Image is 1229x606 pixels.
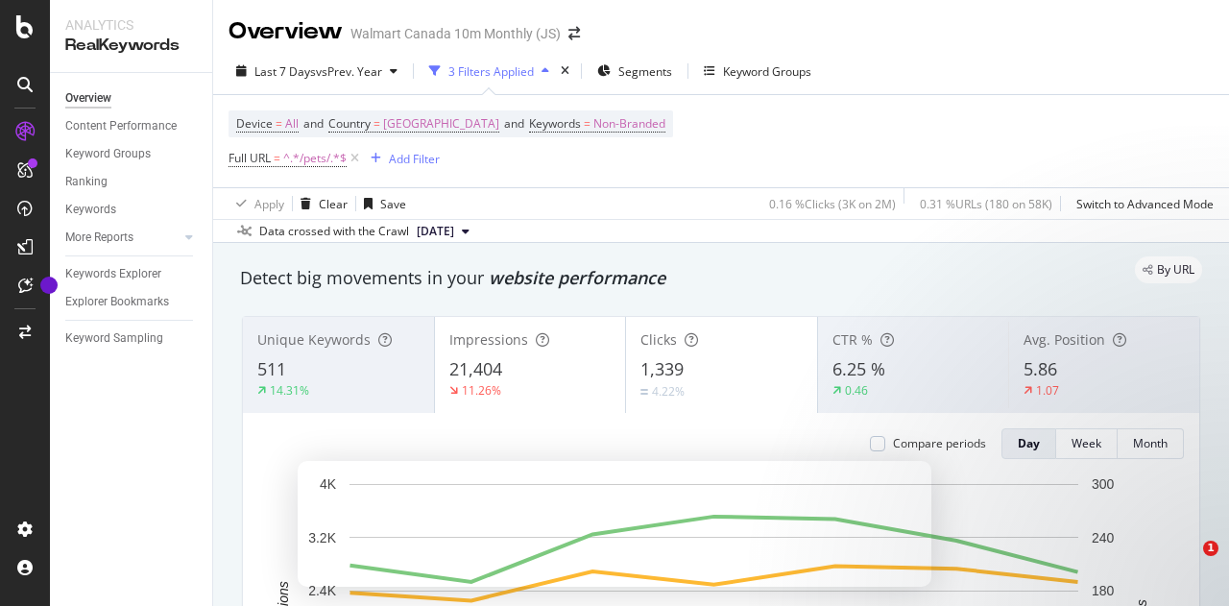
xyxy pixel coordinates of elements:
span: CTR % [832,330,873,349]
div: 0.31 % URLs ( 180 on 58K ) [920,196,1052,212]
div: 1.07 [1036,382,1059,399]
div: Data crossed with the Crawl [259,223,409,240]
a: Content Performance [65,116,199,136]
a: Keyword Groups [65,144,199,164]
span: 21,404 [449,357,502,380]
a: Keywords [65,200,199,220]
div: 0.46 [845,382,868,399]
span: Impressions [449,330,528,349]
img: Equal [640,389,648,395]
span: 5.86 [1024,357,1057,380]
div: Keyword Sampling [65,328,163,349]
button: Switch to Advanced Mode [1069,188,1214,219]
span: = [584,115,590,132]
div: 4.22% [652,383,685,400]
div: Save [380,196,406,212]
a: Ranking [65,172,199,192]
div: 3 Filters Applied [448,63,534,80]
div: Month [1133,435,1168,451]
button: Add Filter [363,147,440,170]
span: Segments [618,63,672,80]
button: Apply [229,188,284,219]
button: Month [1118,428,1184,459]
div: Compare periods [893,435,986,451]
div: Clear [319,196,348,212]
text: 180 [1092,583,1115,598]
button: [DATE] [409,220,477,243]
div: Ranking [65,172,108,192]
iframe: Intercom live chat [1164,541,1210,587]
div: Keyword Groups [65,144,151,164]
span: [GEOGRAPHIC_DATA] [383,110,499,137]
span: Unique Keywords [257,330,371,349]
span: 511 [257,357,286,380]
button: Save [356,188,406,219]
a: Overview [65,88,199,109]
div: Keywords Explorer [65,264,161,284]
button: Week [1056,428,1118,459]
text: 2.4K [308,583,336,598]
button: Segments [590,56,680,86]
span: Country [328,115,371,132]
span: = [276,115,282,132]
button: Clear [293,188,348,219]
span: Avg. Position [1024,330,1105,349]
div: Add Filter [389,151,440,167]
a: More Reports [65,228,180,248]
a: Explorer Bookmarks [65,292,199,312]
div: Content Performance [65,116,177,136]
div: Day [1018,435,1040,451]
span: By URL [1157,264,1194,276]
span: All [285,110,299,137]
span: and [504,115,524,132]
button: Day [1001,428,1056,459]
div: 14.31% [270,382,309,399]
a: Keywords Explorer [65,264,199,284]
div: times [557,61,573,81]
div: Switch to Advanced Mode [1076,196,1214,212]
span: Full URL [229,150,271,166]
span: 2025 Aug. 1st [417,223,454,240]
div: Walmart Canada 10m Monthly (JS) [350,24,561,43]
span: vs Prev. Year [316,63,382,80]
span: = [274,150,280,166]
div: Tooltip anchor [40,277,58,294]
div: arrow-right-arrow-left [568,27,580,40]
span: Keywords [529,115,581,132]
text: 300 [1092,476,1115,492]
text: 240 [1092,530,1115,545]
iframe: Survey from Botify [298,461,931,587]
div: Keyword Groups [723,63,811,80]
span: Clicks [640,330,677,349]
div: More Reports [65,228,133,248]
div: Explorer Bookmarks [65,292,169,312]
div: Analytics [65,15,197,35]
button: Keyword Groups [696,56,819,86]
button: Last 7 DaysvsPrev. Year [229,56,405,86]
div: legacy label [1135,256,1202,283]
div: Overview [65,88,111,109]
span: 6.25 % [832,357,885,380]
span: 1,339 [640,357,684,380]
div: Apply [254,196,284,212]
div: 0.16 % Clicks ( 3K on 2M ) [769,196,896,212]
div: Week [1072,435,1101,451]
div: RealKeywords [65,35,197,57]
div: 11.26% [462,382,501,399]
span: = [374,115,380,132]
div: Overview [229,15,343,48]
span: ^.*/pets/.*$ [283,145,347,172]
a: Keyword Sampling [65,328,199,349]
button: 3 Filters Applied [422,56,557,86]
span: Device [236,115,273,132]
span: Last 7 Days [254,63,316,80]
span: and [303,115,324,132]
span: 1 [1203,541,1218,556]
span: Non-Branded [593,110,665,137]
div: Keywords [65,200,116,220]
